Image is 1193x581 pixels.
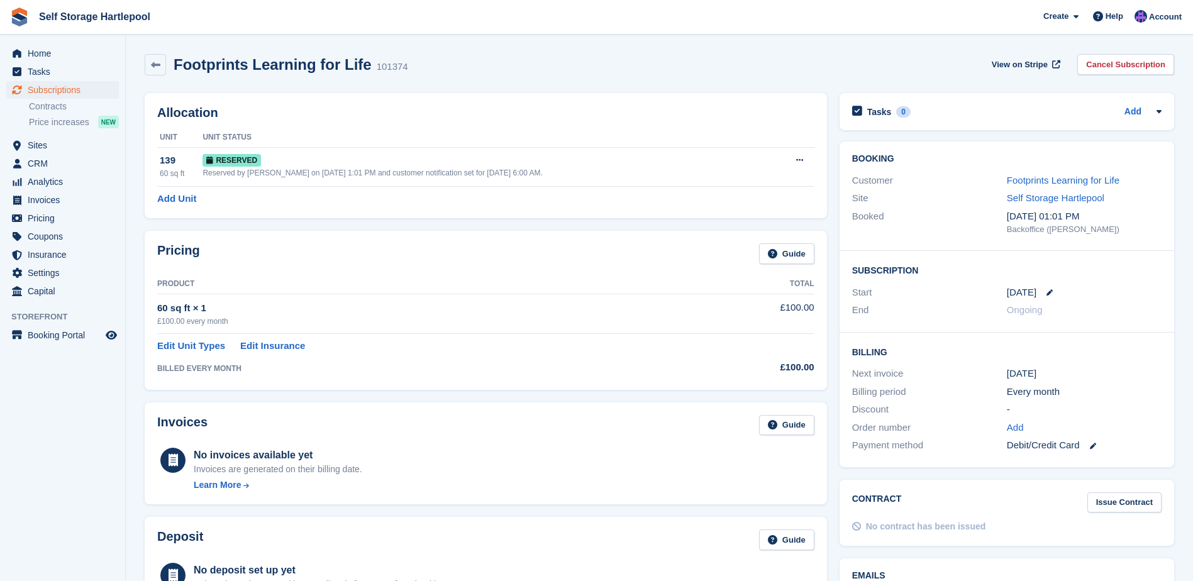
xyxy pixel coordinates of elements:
a: Add [1007,421,1024,435]
a: menu [6,136,119,154]
div: Booked [852,209,1007,236]
span: Booking Portal [28,326,103,344]
span: Reserved [203,154,261,167]
div: 60 sq ft [160,168,203,179]
a: Price increases NEW [29,115,119,129]
h2: Tasks [867,106,892,118]
a: Guide [759,243,814,264]
a: Learn More [194,479,362,492]
time: 2025-08-15 00:00:00 UTC [1007,285,1036,300]
a: menu [6,155,119,172]
h2: Booking [852,154,1162,164]
div: Backoffice ([PERSON_NAME]) [1007,223,1162,236]
a: Edit Insurance [240,339,305,353]
div: 139 [160,153,203,168]
a: View on Stripe [987,54,1063,75]
img: stora-icon-8386f47178a22dfd0bd8f6a31ec36ba5ce8667c1dd55bd0f319d3a0aa187defe.svg [10,8,29,26]
span: Pricing [28,209,103,227]
div: Next invoice [852,367,1007,381]
div: Invoices are generated on their billing date. [194,463,362,476]
span: Analytics [28,173,103,191]
div: 101374 [377,60,408,74]
h2: Pricing [157,243,200,264]
a: Contracts [29,101,119,113]
span: Invoices [28,191,103,209]
a: Add [1124,105,1141,119]
a: menu [6,81,119,99]
img: Sean Wood [1135,10,1147,23]
span: Ongoing [1007,304,1043,315]
div: [DATE] [1007,367,1162,381]
span: Account [1149,11,1182,23]
div: 0 [896,106,911,118]
div: Payment method [852,438,1007,453]
a: menu [6,45,119,62]
a: menu [6,228,119,245]
a: Guide [759,529,814,550]
h2: Deposit [157,529,203,550]
div: - [1007,402,1162,417]
span: Coupons [28,228,103,245]
span: Tasks [28,63,103,80]
h2: Invoices [157,415,208,436]
h2: Footprints Learning for Life [174,56,372,73]
div: No contract has been issued [866,520,986,533]
span: Storefront [11,311,125,323]
td: £100.00 [691,294,814,333]
span: Insurance [28,246,103,263]
span: Help [1106,10,1123,23]
h2: Allocation [157,106,814,120]
span: Capital [28,282,103,300]
span: Create [1043,10,1068,23]
span: Subscriptions [28,81,103,99]
a: menu [6,63,119,80]
a: menu [6,282,119,300]
a: Self Storage Hartlepool [34,6,155,27]
div: Site [852,191,1007,206]
a: menu [6,173,119,191]
span: View on Stripe [992,58,1048,71]
th: Unit [157,128,203,148]
div: Billing period [852,385,1007,399]
a: menu [6,326,119,344]
div: Every month [1007,385,1162,399]
a: menu [6,191,119,209]
h2: Billing [852,345,1162,358]
div: Debit/Credit Card [1007,438,1162,453]
div: Order number [852,421,1007,435]
div: Reserved by [PERSON_NAME] on [DATE] 1:01 PM and customer notification set for [DATE] 6:00 AM. [203,167,770,179]
a: Issue Contract [1087,492,1162,513]
div: £100.00 [691,360,814,375]
div: £100.00 every month [157,316,691,327]
div: No deposit set up yet [194,563,453,578]
a: Add Unit [157,192,196,206]
a: Cancel Subscription [1077,54,1174,75]
span: CRM [28,155,103,172]
a: menu [6,264,119,282]
div: Learn More [194,479,241,492]
a: Self Storage Hartlepool [1007,192,1104,203]
h2: Contract [852,492,902,513]
a: Preview store [104,328,119,343]
th: Unit Status [203,128,770,148]
div: BILLED EVERY MONTH [157,363,691,374]
div: End [852,303,1007,318]
span: Sites [28,136,103,154]
th: Product [157,274,691,294]
a: menu [6,209,119,227]
div: Start [852,285,1007,300]
div: Discount [852,402,1007,417]
span: Home [28,45,103,62]
div: NEW [98,116,119,128]
div: [DATE] 01:01 PM [1007,209,1162,224]
a: menu [6,246,119,263]
a: Guide [759,415,814,436]
div: Customer [852,174,1007,188]
div: 60 sq ft × 1 [157,301,691,316]
a: Edit Unit Types [157,339,225,353]
span: Price increases [29,116,89,128]
h2: Emails [852,571,1162,581]
span: Settings [28,264,103,282]
h2: Subscription [852,263,1162,276]
th: Total [691,274,814,294]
